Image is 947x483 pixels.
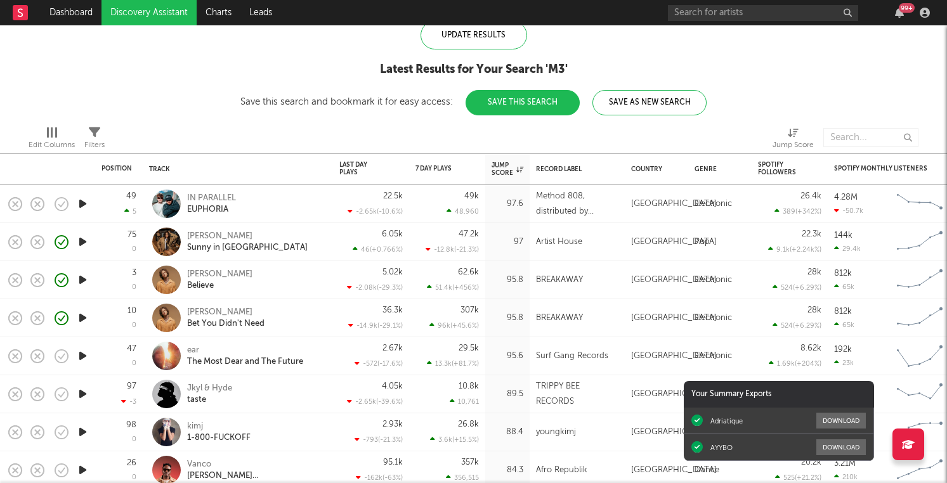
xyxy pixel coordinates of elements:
div: 51.4k ( +456 % ) [427,283,479,292]
div: Jump Score [492,162,523,177]
a: Jkyl & Hydetaste [187,383,232,406]
div: Electronic [695,311,732,326]
div: 3.21M [834,460,856,468]
div: 524 ( +6.29 % ) [773,321,821,330]
div: 47.2k [459,230,479,238]
div: 10 [127,307,136,315]
div: 307k [460,306,479,314]
div: IN PARALLEL [187,193,236,204]
div: 36.3k [382,306,403,314]
div: 23k [834,359,854,367]
div: Spotify Followers [758,161,802,176]
div: 0 [132,474,136,481]
div: 28k [807,268,821,276]
div: Update Results [421,21,527,49]
div: 812k [834,307,852,316]
div: 5.02k [382,268,403,276]
div: -572 ( -17.6 % ) [355,359,403,368]
div: 357k [461,458,479,467]
div: Your Summary Exports [684,381,874,408]
div: 28k [807,306,821,314]
div: Record Label [536,165,612,173]
div: Track [149,165,320,173]
div: [GEOGRAPHIC_DATA] [631,387,717,402]
div: -12.8k ( -21.3 % ) [426,245,479,254]
div: Jump Score [773,122,814,158]
div: Filters [84,122,105,158]
div: 65k [834,283,854,291]
div: 9.1k ( +2.24k % ) [768,245,821,254]
a: [PERSON_NAME]Sunny in [GEOGRAPHIC_DATA] [187,231,308,254]
div: 95.1k [383,458,403,467]
div: 210k [834,473,858,481]
div: 2.67k [382,344,403,352]
div: [GEOGRAPHIC_DATA] [631,425,717,440]
div: 62.6k [458,268,479,276]
div: 97.6 [492,196,523,212]
div: 99 + [899,3,915,13]
div: 1.69k ( +204 % ) [769,359,821,368]
div: 10,761 [450,397,479,406]
div: Vanco [187,459,323,470]
div: 7 Day Plays [415,165,460,172]
div: 0 [132,436,136,443]
div: Bet You Didn't Need [187,318,265,330]
div: Electronic [695,273,732,288]
div: 29.4k [834,245,861,253]
div: 524 ( +6.29 % ) [773,283,821,292]
a: IN PARALLELEUPHORIA [187,193,236,216]
div: [GEOGRAPHIC_DATA] [631,273,717,288]
div: 10.8k [459,382,479,390]
div: 49k [464,192,479,200]
div: 49 [126,192,136,200]
div: 22.5k [383,192,403,200]
div: Adriatique [710,416,743,425]
div: Surf Gang Records [536,349,608,364]
div: Pop [695,235,710,250]
div: Edit Columns [29,138,75,153]
div: Last Day Plays [339,161,384,176]
div: [PERSON_NAME] [187,269,252,280]
div: 812k [834,269,852,278]
div: EUPHORIA [187,204,236,216]
div: 2.93k [382,420,403,428]
div: Filters [84,138,105,153]
input: Search... [823,128,918,147]
div: 3 [132,269,136,277]
div: 97 [492,235,523,250]
div: -793 ( -21.3 % ) [355,435,403,444]
div: Sunny in [GEOGRAPHIC_DATA] [187,242,308,254]
button: Save As New Search [592,90,707,115]
div: 192k [834,345,852,354]
div: 8.62k [800,344,821,352]
button: Download [816,439,866,455]
button: Save This Search [466,90,580,115]
div: Country [631,165,676,173]
div: youngkimj [536,425,576,440]
div: BREAKAWAY [536,311,583,326]
div: Method 808, distributed by gamma. [536,189,618,219]
div: TRIPPY BEE RECORDS [536,379,618,409]
div: 98 [126,421,136,429]
div: 95.6 [492,349,523,364]
div: Jkyl & Hyde [187,383,232,394]
div: 26 [127,459,136,467]
div: Afro Republik [536,463,587,478]
div: [PERSON_NAME] ([PERSON_NAME]) - [PERSON_NAME] Remix [187,470,323,482]
div: Edit Columns [29,122,75,158]
div: 84.3 [492,463,523,478]
a: kimj1-800-FUCKOFF [187,421,251,444]
a: earThe Most Dear and The Future [187,345,303,368]
div: 29.5k [459,344,479,352]
div: BREAKAWAY [536,273,583,288]
div: 0 [132,284,136,291]
div: 0 [132,322,136,329]
div: ear [187,345,303,356]
div: [GEOGRAPHIC_DATA] [631,311,717,326]
div: -2.65k ( -10.6 % ) [348,207,403,216]
div: 47 [127,345,136,353]
div: Genre [695,165,739,173]
div: Dance [695,463,719,478]
div: 97 [127,382,136,390]
div: 26.8k [458,420,479,428]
